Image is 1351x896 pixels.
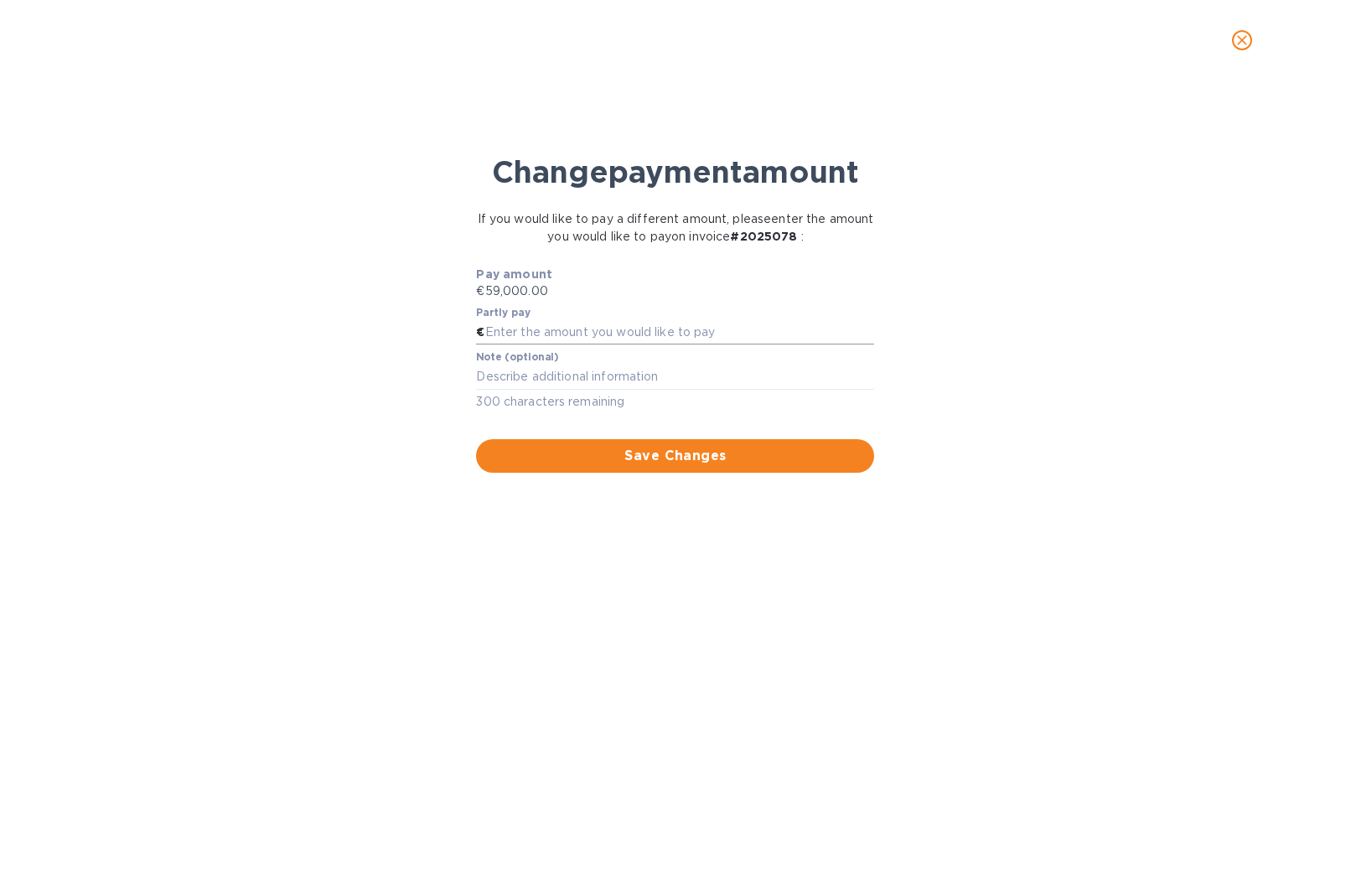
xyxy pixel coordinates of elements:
b: Pay amount [476,267,552,281]
p: €59,000.00 [476,282,874,300]
button: Save Changes [476,439,874,473]
button: close [1222,20,1262,60]
b: # 2025078 [730,230,797,243]
p: 300 characters remaining [476,392,874,412]
p: If you would like to pay a different amount, please enter the amount you would like to pay on inv... [468,210,883,246]
b: Change payment amount [492,153,859,190]
span: Save Changes [489,446,861,466]
label: Partly pay [476,308,531,318]
div: € [476,320,484,345]
label: Note (optional) [476,353,558,363]
input: Enter the amount you would like to pay [485,320,875,345]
